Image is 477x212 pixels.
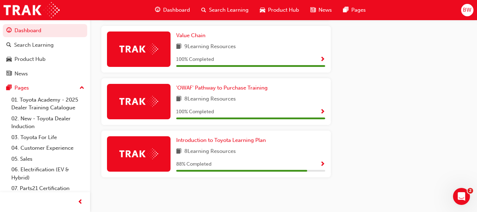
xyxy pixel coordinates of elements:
[8,154,87,165] a: 05. Sales
[8,113,87,132] a: 02. New - Toyota Dealer Induction
[8,143,87,154] a: 04. Customer Experience
[184,42,236,51] span: 9 Learning Resources
[3,81,87,94] button: Pages
[176,56,214,64] span: 100 % Completed
[268,6,299,14] span: Product Hub
[14,55,46,63] div: Product Hub
[176,85,268,91] span: 'OWAF' Pathway to Purchase Training
[467,188,473,194] span: 2
[6,28,12,34] span: guage-icon
[6,85,12,91] span: pages-icon
[14,70,28,78] div: News
[176,84,270,92] a: 'OWAF' Pathway to Purchase Training
[260,6,265,15] span: car-icon
[119,44,158,55] img: Trak
[320,55,325,64] button: Show Progress
[318,6,332,14] span: News
[79,84,84,93] span: up-icon
[176,31,208,40] a: Value Chain
[461,4,473,16] button: BW
[305,3,338,17] a: news-iconNews
[3,23,87,81] button: DashboardSearch LearningProduct HubNews
[119,148,158,159] img: Trak
[176,108,214,116] span: 100 % Completed
[176,32,205,39] span: Value Chain
[4,2,60,18] img: Trak
[310,6,316,15] span: news-icon
[209,6,249,14] span: Search Learning
[176,160,211,168] span: 88 % Completed
[176,147,181,156] span: book-icon
[3,67,87,80] a: News
[119,96,158,107] img: Trak
[8,94,87,113] a: 01. Toyota Academy - 2025 Dealer Training Catalogue
[254,3,305,17] a: car-iconProduct Hub
[453,188,470,205] iframe: Intercom live chat
[155,6,160,15] span: guage-icon
[3,53,87,66] a: Product Hub
[176,95,181,104] span: book-icon
[8,132,87,143] a: 03. Toyota For Life
[8,183,87,194] a: 07. Parts21 Certification
[201,6,206,15] span: search-icon
[351,6,366,14] span: Pages
[196,3,254,17] a: search-iconSearch Learning
[163,6,190,14] span: Dashboard
[149,3,196,17] a: guage-iconDashboard
[6,42,11,48] span: search-icon
[176,137,266,143] span: Introduction to Toyota Learning Plan
[184,95,236,104] span: 8 Learning Resources
[8,164,87,183] a: 06. Electrification (EV & Hybrid)
[320,109,325,115] span: Show Progress
[320,108,325,116] button: Show Progress
[14,41,54,49] div: Search Learning
[3,39,87,52] a: Search Learning
[338,3,371,17] a: pages-iconPages
[176,136,269,144] a: Introduction to Toyota Learning Plan
[14,84,29,92] div: Pages
[320,161,325,168] span: Show Progress
[6,56,12,63] span: car-icon
[320,57,325,63] span: Show Progress
[78,198,83,207] span: prev-icon
[184,147,236,156] span: 8 Learning Resources
[343,6,348,15] span: pages-icon
[3,24,87,37] a: Dashboard
[6,71,12,77] span: news-icon
[320,160,325,169] button: Show Progress
[176,42,181,51] span: book-icon
[463,6,471,14] span: BW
